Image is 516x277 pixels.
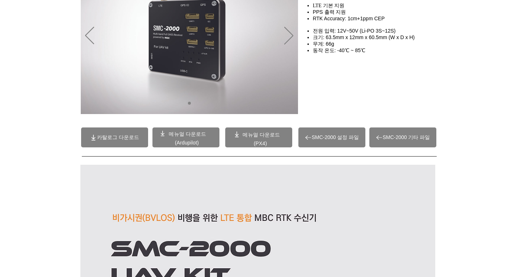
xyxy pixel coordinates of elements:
[85,27,94,46] button: 이전
[298,127,365,147] a: SMC-2000 설정 파일
[382,85,516,277] iframe: Wix Chat
[97,134,139,141] span: 카탈로그 다운로드
[254,140,267,146] a: (PX4)
[313,16,385,21] span: RTK Accuracy: 1cm+1ppm CEP
[175,140,199,146] a: (Ardupilot)
[313,34,415,40] span: 크기: 63.5mm x 12mm x 60.5mm (W x D x H)
[313,28,396,34] span: 전원 입력: 12V~50V (Li-PO 3S~12S)
[313,47,365,53] span: 동작 온도: -40℃ ~ 85℃
[169,131,206,137] a: 메뉴얼 다운로드
[185,102,193,105] nav: 슬라이드
[188,102,191,105] a: 01
[312,134,359,141] span: SMC-2000 설정 파일
[81,127,148,147] a: 카탈로그 다운로드
[369,127,436,147] a: SMC-2000 기타 파일
[313,41,334,47] span: 무게: 66g
[284,27,293,46] button: 다음
[243,132,280,138] a: 메뉴얼 다운로드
